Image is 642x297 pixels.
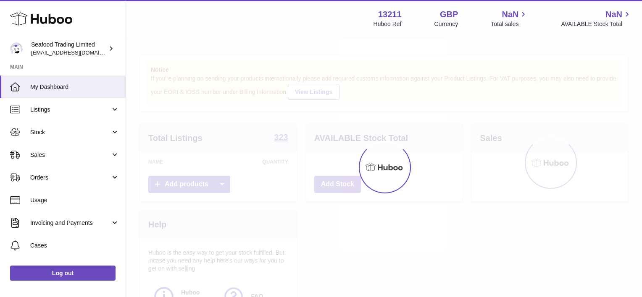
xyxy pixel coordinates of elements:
[374,20,402,28] div: Huboo Ref
[30,196,119,204] span: Usage
[491,20,528,28] span: Total sales
[561,20,632,28] span: AVAILABLE Stock Total
[10,42,23,55] img: internalAdmin-13211@internal.huboo.com
[30,242,119,250] span: Cases
[561,9,632,28] a: NaN AVAILABLE Stock Total
[434,20,458,28] div: Currency
[30,106,111,114] span: Listings
[378,9,402,20] strong: 13211
[491,9,528,28] a: NaN Total sales
[30,151,111,159] span: Sales
[30,83,119,91] span: My Dashboard
[10,266,116,281] a: Log out
[31,49,124,56] span: [EMAIL_ADDRESS][DOMAIN_NAME]
[502,9,518,20] span: NaN
[30,219,111,227] span: Invoicing and Payments
[30,174,111,182] span: Orders
[440,9,458,20] strong: GBP
[31,41,107,57] div: Seafood Trading Limited
[30,128,111,136] span: Stock
[605,9,622,20] span: NaN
